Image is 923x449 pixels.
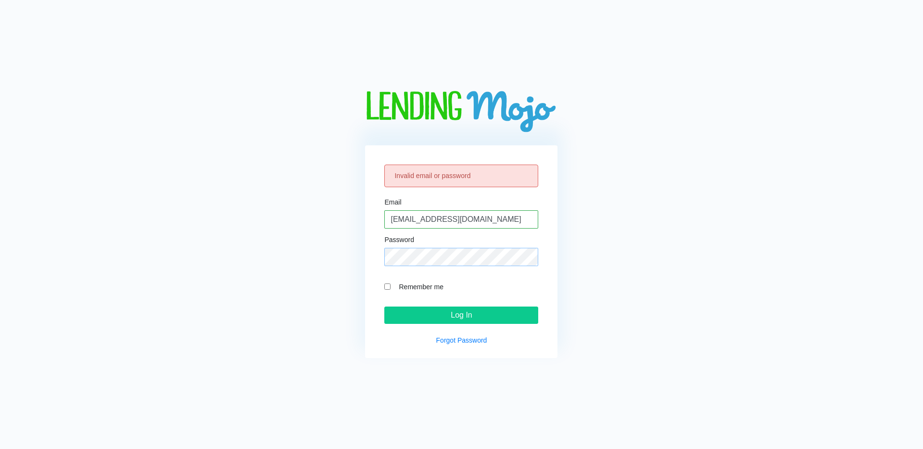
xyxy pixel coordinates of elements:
label: Password [384,236,414,243]
img: logo-big.png [365,91,557,134]
input: Log In [384,307,538,324]
label: Email [384,199,401,205]
div: Invalid email or password [384,165,538,187]
a: Forgot Password [436,336,487,344]
label: Remember me [394,281,538,292]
